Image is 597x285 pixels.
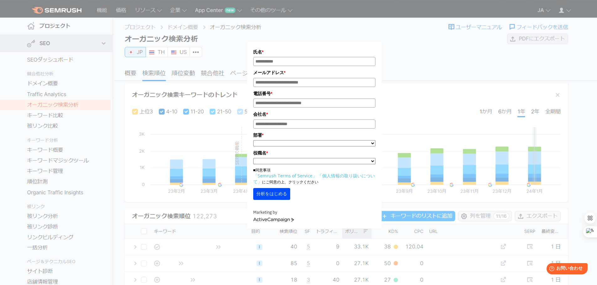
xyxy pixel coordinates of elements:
[253,150,375,156] label: 役職名
[253,48,375,55] label: 氏名
[253,69,375,76] label: メールアドレス
[253,173,375,185] a: 「個人情報の取り扱いについて」
[253,209,375,216] div: Marketing by
[253,132,375,139] label: 部署
[253,111,375,118] label: 会社名
[253,173,317,179] a: 「Semrush Terms of Service」
[253,167,375,185] p: ■同意事項 にご同意の上、クリックください
[253,90,375,97] label: 電話番号
[253,188,290,200] button: 分析をはじめる
[541,261,590,278] iframe: Help widget launcher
